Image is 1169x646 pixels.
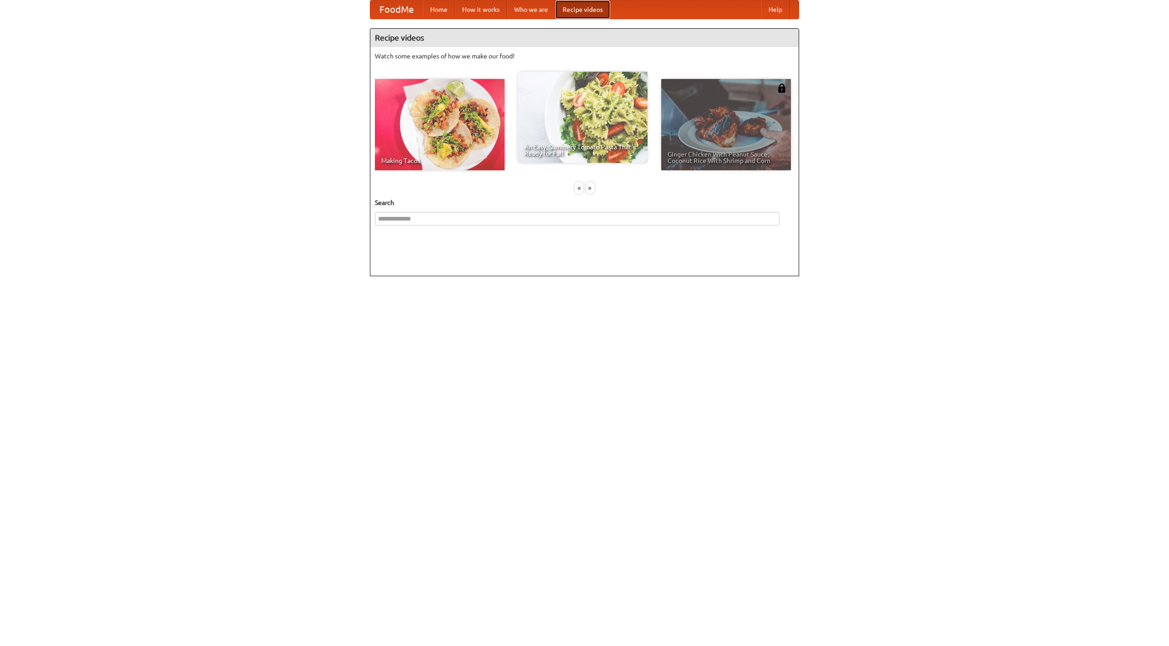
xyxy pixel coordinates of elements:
a: Home [423,0,455,19]
a: An Easy, Summery Tomato Pasta That's Ready for Fall [518,72,648,163]
a: Making Tacos [375,79,505,170]
a: How it works [455,0,507,19]
h5: Search [375,198,794,207]
div: » [586,182,594,194]
h4: Recipe videos [370,29,799,47]
a: Recipe videos [555,0,610,19]
a: Who we are [507,0,555,19]
a: FoodMe [370,0,423,19]
div: « [575,182,583,194]
span: An Easy, Summery Tomato Pasta That's Ready for Fall [524,144,641,157]
img: 483408.png [777,84,786,93]
a: Help [761,0,790,19]
span: Making Tacos [381,158,498,164]
p: Watch some examples of how we make our food! [375,52,794,61]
